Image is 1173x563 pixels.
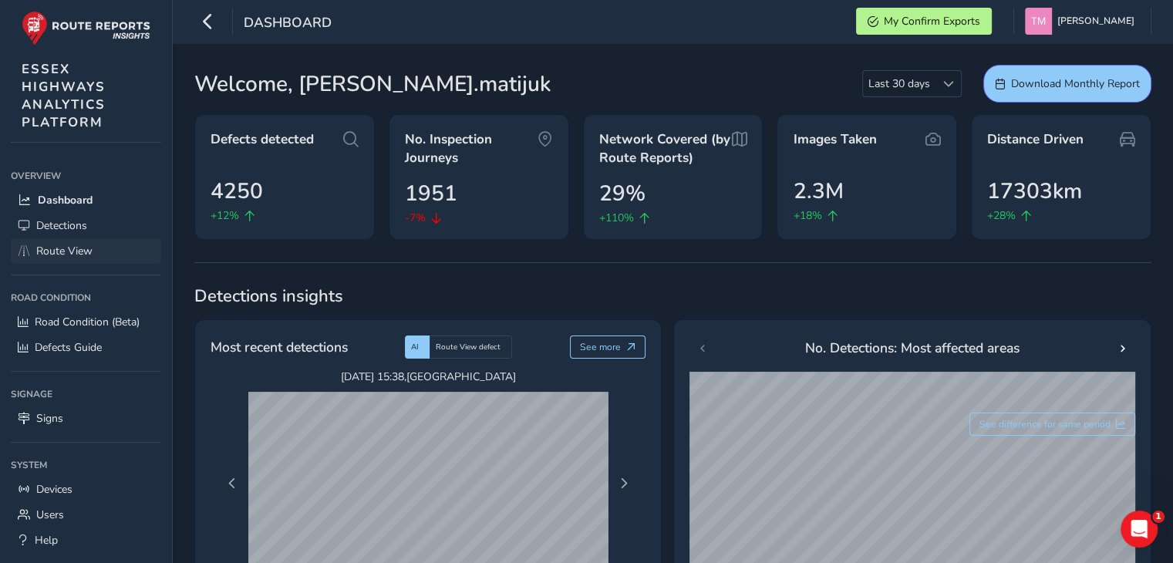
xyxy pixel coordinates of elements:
a: Signs [11,406,161,431]
span: See more [580,341,621,353]
span: See difference for same period [979,418,1111,430]
span: Dashboard [244,13,332,35]
span: AI [411,342,419,352]
span: Detections [36,218,87,233]
span: Detections insights [194,285,1151,308]
span: 1951 [405,177,457,210]
span: Road Condition (Beta) [35,315,140,329]
span: -7% [405,210,426,226]
div: AI [405,335,430,359]
span: No. Inspection Journeys [405,130,538,167]
span: My Confirm Exports [884,14,980,29]
span: 2.3M [793,175,843,207]
div: Road Condition [11,286,161,309]
span: Route View [36,244,93,258]
span: Welcome, [PERSON_NAME].matijuk [194,68,551,100]
span: Dashboard [38,193,93,207]
div: System [11,453,161,477]
span: [PERSON_NAME] [1057,8,1134,35]
span: 4250 [211,175,263,207]
iframe: Intercom live chat [1121,511,1158,548]
span: Download Monthly Report [1011,76,1140,91]
span: Defects Guide [35,340,102,355]
span: ESSEX HIGHWAYS ANALYTICS PLATFORM [22,60,106,131]
span: Help [35,533,58,548]
a: Defects Guide [11,335,161,360]
span: Last 30 days [863,71,935,96]
button: Next Page [613,473,635,494]
button: Download Monthly Report [983,65,1151,103]
span: [DATE] 15:38 , [GEOGRAPHIC_DATA] [248,369,608,384]
a: Road Condition (Beta) [11,309,161,335]
span: 29% [599,177,645,210]
button: Previous Page [221,473,243,494]
span: Devices [36,482,72,497]
span: 17303km [987,175,1082,207]
span: Defects detected [211,130,314,149]
div: Overview [11,164,161,187]
span: +110% [599,210,634,226]
a: Dashboard [11,187,161,213]
button: See more [570,335,646,359]
div: Route View defect [430,335,512,359]
span: Signs [36,411,63,426]
span: 1 [1152,511,1165,523]
div: Signage [11,383,161,406]
span: +28% [987,207,1016,224]
img: rr logo [22,11,150,46]
button: My Confirm Exports [856,8,992,35]
span: Distance Driven [987,130,1084,149]
a: Users [11,502,161,528]
span: No. Detections: Most affected areas [805,338,1020,358]
img: diamond-layout [1025,8,1052,35]
span: Network Covered (by Route Reports) [599,130,732,167]
a: Route View [11,238,161,264]
span: Most recent detections [211,337,348,357]
a: Help [11,528,161,553]
a: Devices [11,477,161,502]
span: +18% [793,207,821,224]
button: See difference for same period [969,413,1136,436]
span: Images Taken [793,130,876,149]
a: Detections [11,213,161,238]
span: Route View defect [436,342,501,352]
span: +12% [211,207,239,224]
span: Users [36,507,64,522]
button: [PERSON_NAME] [1025,8,1140,35]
